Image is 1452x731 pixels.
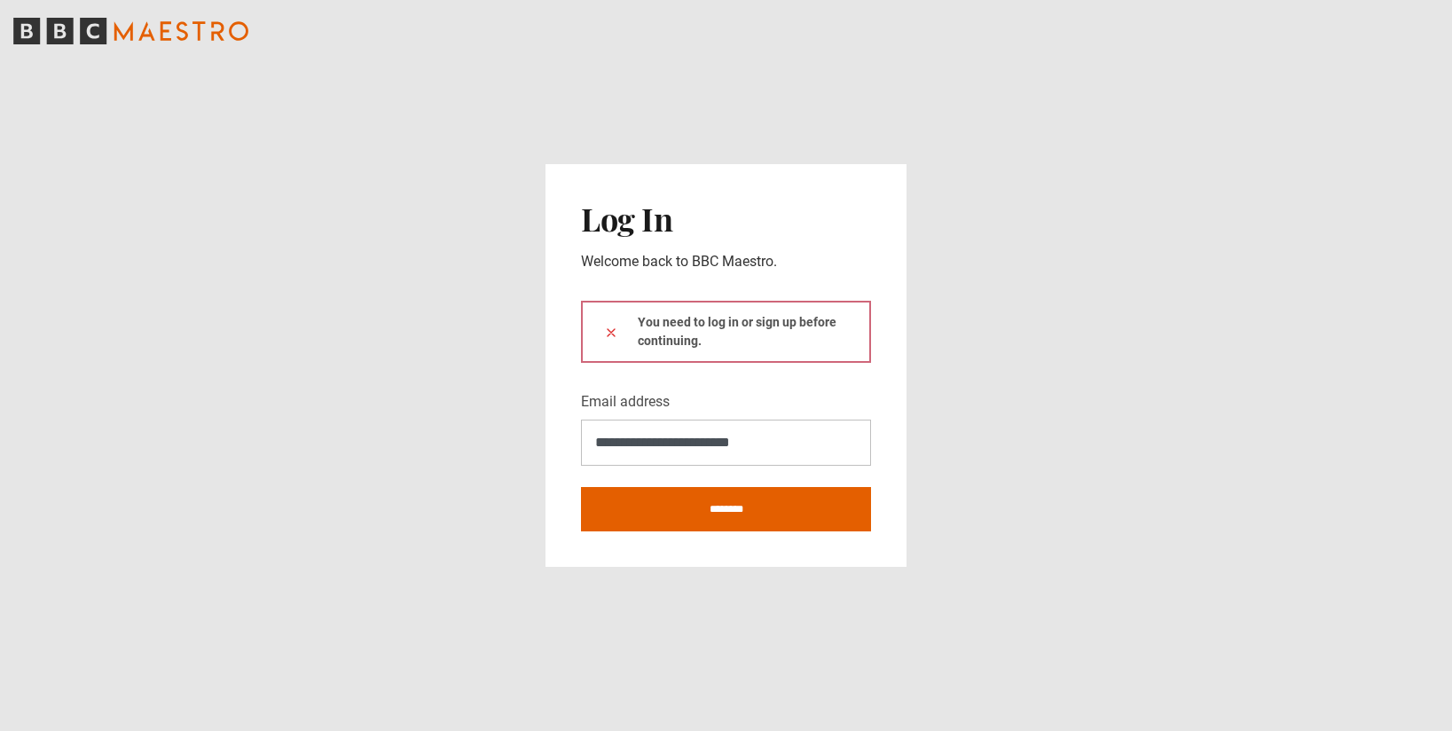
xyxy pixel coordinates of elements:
[581,301,871,363] div: You need to log in or sign up before continuing.
[581,200,871,237] h2: Log In
[581,391,670,413] label: Email address
[13,18,248,44] svg: BBC Maestro
[581,251,871,272] p: Welcome back to BBC Maestro.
